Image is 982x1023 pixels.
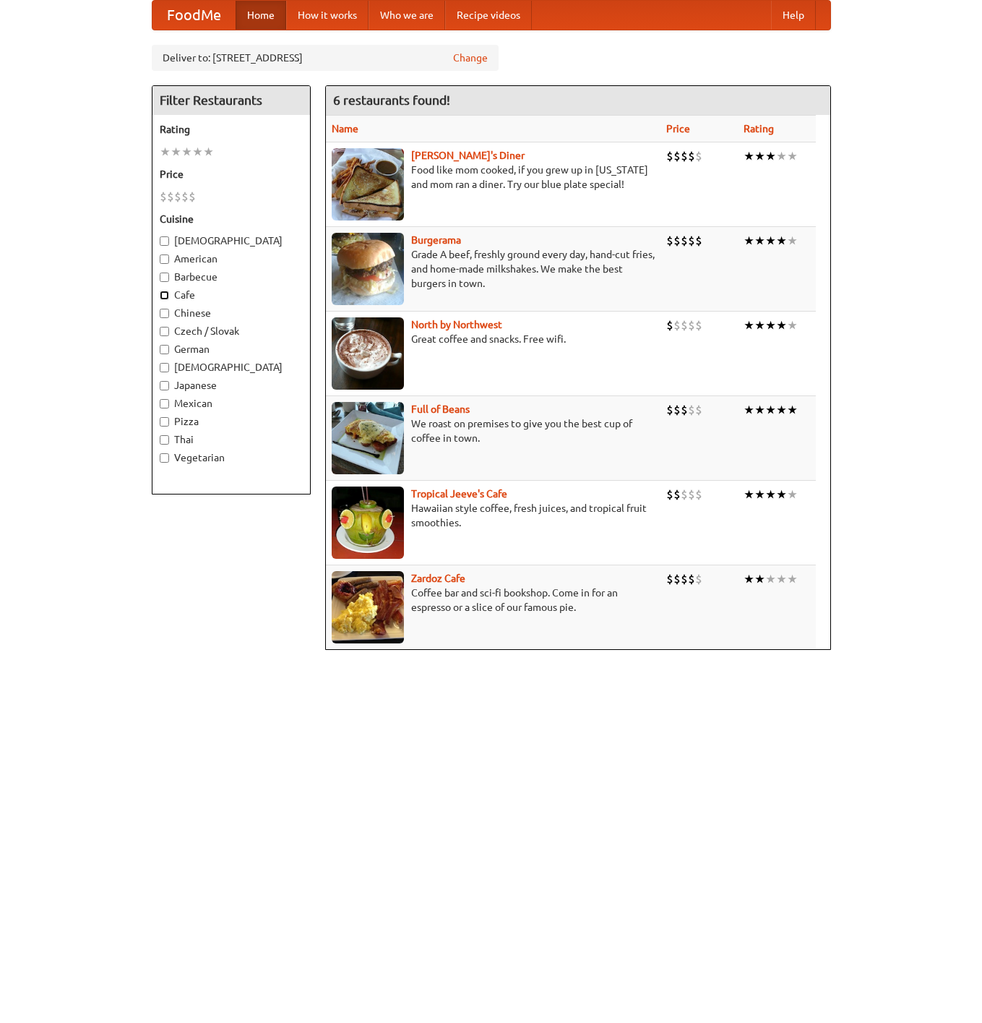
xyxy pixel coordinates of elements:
[776,233,787,249] li: ★
[776,402,787,418] li: ★
[160,363,169,372] input: [DEMOGRAPHIC_DATA]
[411,488,507,500] a: Tropical Jeeve's Cafe
[681,571,688,587] li: $
[160,236,169,246] input: [DEMOGRAPHIC_DATA]
[765,402,776,418] li: ★
[411,573,465,584] b: Zardoz Cafe
[765,233,776,249] li: ★
[765,317,776,333] li: ★
[673,233,681,249] li: $
[754,233,765,249] li: ★
[332,148,404,221] img: sallys.jpg
[754,487,765,502] li: ★
[160,306,303,320] label: Chinese
[160,450,303,465] label: Vegetarian
[181,144,192,160] li: ★
[160,234,303,248] label: [DEMOGRAPHIC_DATA]
[776,571,787,587] li: ★
[787,487,798,502] li: ★
[673,571,681,587] li: $
[771,1,816,30] a: Help
[160,414,303,429] label: Pizza
[160,342,303,356] label: German
[192,144,203,160] li: ★
[160,345,169,354] input: German
[332,317,404,390] img: north.jpg
[152,86,310,115] h4: Filter Restaurants
[445,1,532,30] a: Recipe videos
[695,233,702,249] li: $
[160,144,171,160] li: ★
[411,150,525,161] a: [PERSON_NAME]'s Diner
[160,399,169,408] input: Mexican
[160,435,169,445] input: Thai
[332,233,404,305] img: burgerama.jpg
[744,402,754,418] li: ★
[160,381,169,390] input: Japanese
[171,144,181,160] li: ★
[695,402,702,418] li: $
[765,571,776,587] li: ★
[181,189,189,205] li: $
[688,148,695,164] li: $
[787,317,798,333] li: ★
[160,360,303,374] label: [DEMOGRAPHIC_DATA]
[681,317,688,333] li: $
[203,144,214,160] li: ★
[765,487,776,502] li: ★
[666,148,673,164] li: $
[744,123,774,134] a: Rating
[160,167,303,181] h5: Price
[160,453,169,463] input: Vegetarian
[688,317,695,333] li: $
[754,317,765,333] li: ★
[160,270,303,284] label: Barbecue
[673,402,681,418] li: $
[333,93,450,107] ng-pluralize: 6 restaurants found!
[688,487,695,502] li: $
[666,123,690,134] a: Price
[160,189,167,205] li: $
[681,487,688,502] li: $
[695,487,702,502] li: $
[673,317,681,333] li: $
[160,432,303,447] label: Thai
[776,317,787,333] li: ★
[236,1,286,30] a: Home
[332,487,404,559] img: jeeves.jpg
[787,402,798,418] li: ★
[744,148,754,164] li: ★
[160,212,303,226] h5: Cuisine
[286,1,369,30] a: How it works
[411,319,502,330] a: North by Northwest
[688,402,695,418] li: $
[160,273,169,282] input: Barbecue
[688,233,695,249] li: $
[160,291,169,300] input: Cafe
[411,234,461,246] a: Burgerama
[152,1,236,30] a: FoodMe
[754,148,765,164] li: ★
[332,586,655,615] p: Coffee bar and sci-fi bookshop. Come in for an espresso or a slice of our famous pie.
[332,571,404,643] img: zardoz.jpg
[174,189,181,205] li: $
[332,416,655,445] p: We roast on premises to give you the best cup of coffee in town.
[666,402,673,418] li: $
[160,378,303,393] label: Japanese
[332,247,655,291] p: Grade A beef, freshly ground every day, hand-cut fries, and home-made milkshakes. We make the bes...
[666,571,673,587] li: $
[695,148,702,164] li: $
[411,403,470,415] a: Full of Beans
[160,252,303,266] label: American
[744,317,754,333] li: ★
[332,163,655,192] p: Food like mom cooked, if you grew up in [US_STATE] and mom ran a diner. Try our blue plate special!
[167,189,174,205] li: $
[744,233,754,249] li: ★
[688,571,695,587] li: $
[332,501,655,530] p: Hawaiian style coffee, fresh juices, and tropical fruit smoothies.
[744,487,754,502] li: ★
